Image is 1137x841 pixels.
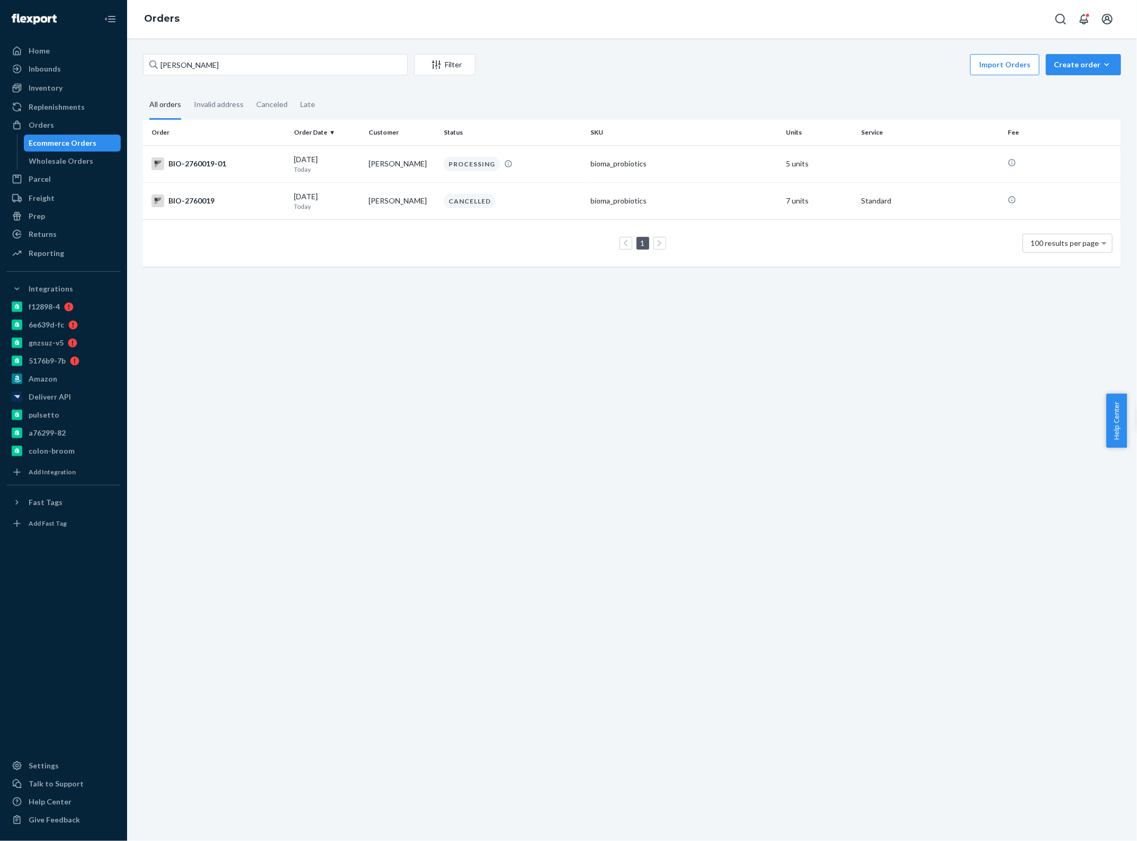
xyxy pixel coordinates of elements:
div: gnzsuz-v5 [29,338,64,348]
div: bioma_probiotics [590,158,777,169]
a: Orders [6,117,121,134]
div: Ecommerce Orders [29,138,97,148]
div: Integrations [29,284,73,294]
div: Create order [1054,59,1113,70]
div: colon-broom [29,446,75,456]
th: Service [857,120,1004,145]
a: gnzsuz-v5 [6,334,121,351]
div: Deliverr API [29,392,71,402]
td: [PERSON_NAME] [365,182,440,219]
a: Talk to Support [6,775,121,792]
a: Prep [6,208,121,225]
div: BIO-2760019-01 [151,157,285,170]
div: Canceled [256,91,288,118]
a: Parcel [6,171,121,188]
a: Returns [6,226,121,243]
div: Returns [29,229,57,240]
div: Parcel [29,174,51,184]
a: Help Center [6,793,121,810]
th: Order [143,120,290,145]
th: Order Date [290,120,365,145]
a: pulsetto [6,406,121,423]
a: colon-broom [6,442,121,459]
button: Open Search Box [1050,8,1071,30]
ol: breadcrumbs [136,4,188,34]
div: Wholesale Orders [29,156,94,166]
button: Create order [1046,54,1121,75]
th: Fee [1004,120,1121,145]
input: Search orders [143,54,408,75]
div: Replenishments [29,102,85,112]
a: f12898-4 [6,298,121,315]
img: Flexport logo [12,14,57,24]
div: 5176b9-7b [29,356,66,366]
div: Talk to Support [29,778,84,789]
th: SKU [586,120,782,145]
a: Settings [6,757,121,774]
button: Open account menu [1097,8,1118,30]
a: Add Integration [6,464,121,481]
div: Inbounds [29,64,61,74]
div: Add Fast Tag [29,519,67,528]
a: 5176b9-7b [6,352,121,369]
p: Today [294,165,361,174]
span: 100 results per page [1031,238,1099,247]
p: Standard [861,196,999,206]
div: Filter [415,59,475,70]
div: Prep [29,211,45,222]
a: Wholesale Orders [24,153,121,170]
div: BIO-2760019 [151,194,285,207]
button: Integrations [6,280,121,297]
div: Fast Tags [29,497,62,508]
a: Amazon [6,370,121,387]
a: Ecommerce Orders [24,135,121,152]
div: [DATE] [294,191,361,211]
a: a76299-82 [6,424,121,441]
div: Customer [369,128,436,137]
button: Help Center [1106,394,1127,448]
a: Deliverr API [6,388,121,405]
div: pulsetto [29,410,59,420]
td: 7 units [782,182,857,219]
button: Import Orders [970,54,1040,75]
button: Give Feedback [6,811,121,828]
div: 6e639d-fc [29,320,64,330]
th: Status [440,120,586,145]
button: Filter [414,54,476,75]
td: 5 units [782,145,857,182]
div: a76299-82 [29,428,66,438]
div: PROCESSING [444,157,500,171]
a: 6e639d-fc [6,316,121,333]
div: Orders [29,120,54,130]
div: Settings [29,760,59,771]
a: Replenishments [6,99,121,116]
a: Add Fast Tag [6,515,121,532]
a: Inbounds [6,60,121,77]
a: Reporting [6,245,121,262]
a: Page 1 is your current page [639,238,647,247]
div: bioma_probiotics [590,196,777,206]
div: f12898-4 [29,302,60,312]
div: Freight [29,193,55,203]
td: [PERSON_NAME] [365,145,440,182]
a: Home [6,42,121,59]
div: Home [29,46,50,56]
div: Invalid address [194,91,244,118]
div: [DATE] [294,154,361,174]
div: Inventory [29,83,62,93]
div: Help Center [29,796,71,807]
div: CANCELLED [444,194,496,208]
div: Amazon [29,374,57,384]
div: Late [300,91,315,118]
button: Fast Tags [6,494,121,511]
button: Close Navigation [100,8,121,30]
a: Orders [144,13,180,24]
button: Open notifications [1073,8,1095,30]
a: Inventory [6,79,121,96]
a: Freight [6,190,121,207]
div: All orders [149,91,181,120]
th: Units [782,120,857,145]
p: Today [294,202,361,211]
div: Add Integration [29,467,76,476]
